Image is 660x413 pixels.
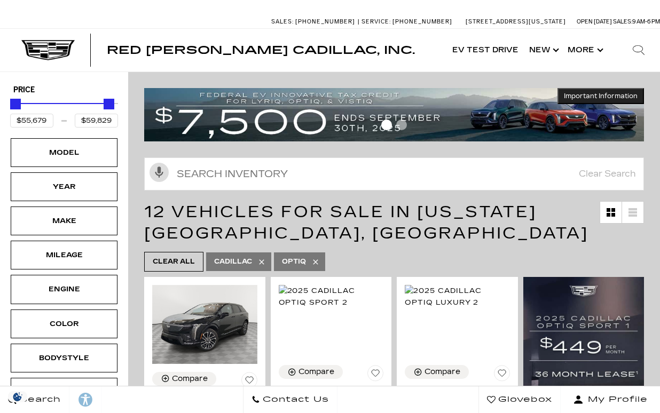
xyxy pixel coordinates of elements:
a: Glovebox [478,386,561,413]
div: ColorColor [11,309,117,338]
div: Year [37,181,91,193]
button: More [562,29,607,72]
div: Price [10,95,118,128]
span: 9 AM-6 PM [632,18,660,25]
div: Engine [37,283,91,295]
a: [STREET_ADDRESS][US_STATE] [466,18,566,25]
div: Maximum Price [104,99,114,109]
button: Save Vehicle [241,372,257,392]
div: Compare [298,367,334,377]
div: Model [37,147,91,158]
div: Mileage [37,249,91,261]
button: Compare Vehicle [405,365,469,379]
span: [PHONE_NUMBER] [295,18,355,25]
span: Go to slide 1 [381,120,392,130]
div: MakeMake [11,206,117,235]
div: MileageMileage [11,241,117,269]
img: vrp-tax-ending-august-version [144,88,644,141]
button: Save Vehicle [367,365,383,385]
div: Compare [425,367,460,377]
input: Search Inventory [144,157,644,190]
img: 2025 Cadillac OPTIQ Luxury 2 [405,285,510,308]
span: Important Information [564,92,638,100]
a: New [524,29,562,72]
span: Contact Us [260,392,329,407]
span: Cadillac [214,255,252,268]
span: Optiq [282,255,306,268]
span: Service: [362,18,391,25]
input: Minimum [10,114,53,128]
a: EV Test Drive [447,29,524,72]
span: Glovebox [496,392,552,407]
div: Make [37,215,91,227]
span: My Profile [584,392,648,407]
a: Red [PERSON_NAME] Cadillac, Inc. [107,45,415,55]
span: 12 Vehicles for Sale in [US_STATE][GEOGRAPHIC_DATA], [GEOGRAPHIC_DATA] [144,202,588,243]
button: Save Vehicle [494,365,510,385]
div: ModelModel [11,138,117,167]
span: Sales: [613,18,632,25]
img: Opt-Out Icon [5,391,30,402]
img: 2025 Cadillac OPTIQ Sport 1 [152,285,257,363]
div: YearYear [11,172,117,201]
div: Bodystyle [37,352,91,364]
h5: Price [13,85,115,95]
span: [PHONE_NUMBER] [392,18,452,25]
div: Color [37,318,91,330]
span: Go to slide 2 [396,120,407,130]
span: Sales: [271,18,294,25]
input: Maximum [75,114,118,128]
a: Service: [PHONE_NUMBER] [358,19,455,25]
div: EngineEngine [11,275,117,304]
img: 2025 Cadillac OPTIQ Sport 2 [279,285,384,308]
span: Open [DATE] [577,18,612,25]
a: Contact Us [243,386,337,413]
svg: Click to toggle on voice search [150,163,169,182]
div: TrimTrim [11,378,117,407]
img: Cadillac Dark Logo with Cadillac White Text [21,40,75,60]
button: Compare Vehicle [279,365,343,379]
button: Open user profile menu [561,386,660,413]
button: Compare Vehicle [152,372,216,386]
button: Important Information [557,88,644,104]
div: BodystyleBodystyle [11,344,117,372]
div: Compare [172,374,208,384]
span: Clear All [153,255,195,268]
div: Minimum Price [10,99,21,109]
section: Click to Open Cookie Consent Modal [5,391,30,402]
span: Red [PERSON_NAME] Cadillac, Inc. [107,44,415,57]
span: Search [17,392,61,407]
a: Sales: [PHONE_NUMBER] [271,19,358,25]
